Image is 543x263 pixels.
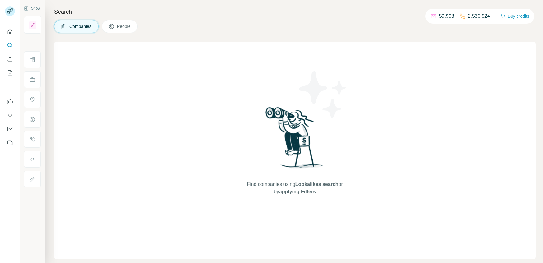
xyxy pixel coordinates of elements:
span: Lookalikes search [295,182,339,187]
button: Enrich CSV [5,53,15,65]
img: Surfe Illustration - Stars [295,67,351,122]
span: applying Filters [279,189,316,194]
button: Search [5,40,15,51]
button: Feedback [5,137,15,148]
button: Dashboard [5,123,15,135]
p: 59,998 [439,12,454,20]
p: 2,530,924 [468,12,490,20]
span: Find companies using or by [245,181,344,196]
img: Surfe Illustration - Woman searching with binoculars [263,105,327,175]
button: Buy credits [500,12,529,21]
button: Show [19,4,45,13]
span: Companies [69,23,92,30]
button: Use Surfe API [5,110,15,121]
button: Quick start [5,26,15,37]
span: People [117,23,131,30]
h4: Search [54,7,536,16]
button: Use Surfe on LinkedIn [5,96,15,107]
button: My lists [5,67,15,78]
